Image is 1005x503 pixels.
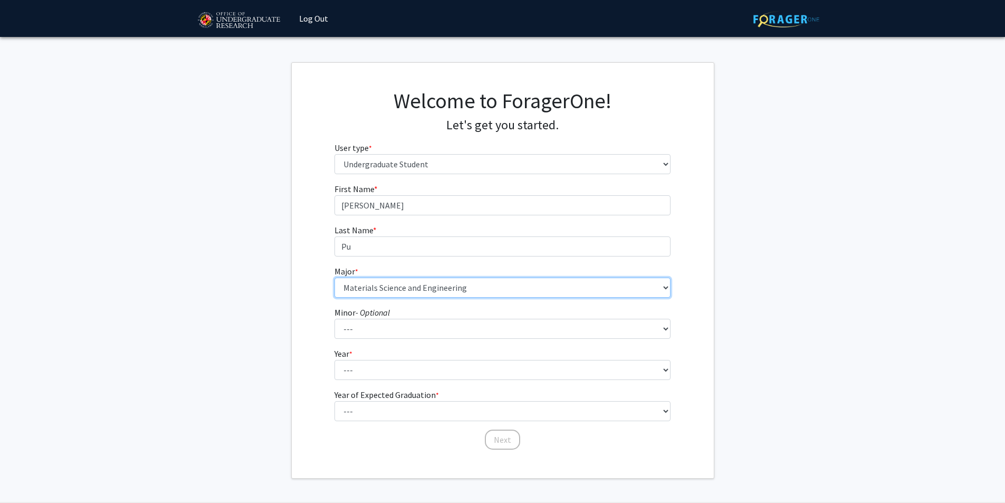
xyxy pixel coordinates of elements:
[8,455,45,495] iframe: Chat
[334,141,372,154] label: User type
[356,307,390,318] i: - Optional
[334,388,439,401] label: Year of Expected Graduation
[753,11,819,27] img: ForagerOne Logo
[334,347,352,360] label: Year
[194,7,283,34] img: University of Maryland Logo
[334,184,374,194] span: First Name
[334,225,373,235] span: Last Name
[334,265,358,278] label: Major
[334,88,671,113] h1: Welcome to ForagerOne!
[334,306,390,319] label: Minor
[334,118,671,133] h4: Let's get you started.
[485,430,520,450] button: Next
